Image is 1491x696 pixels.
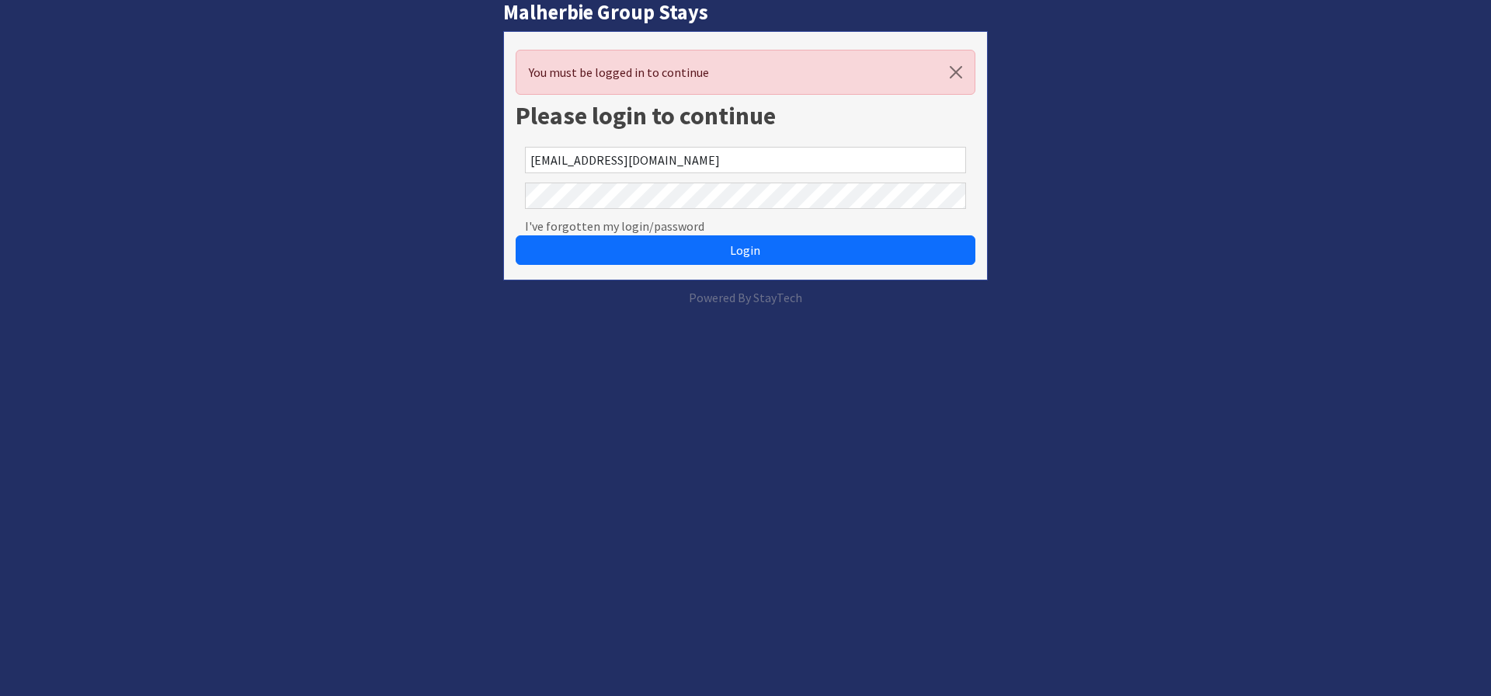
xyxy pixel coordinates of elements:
a: I've forgotten my login/password [525,217,704,235]
button: Login [516,235,975,265]
p: Powered By StayTech [503,288,988,307]
h1: Please login to continue [516,101,975,130]
div: You must be logged in to continue [516,50,975,95]
input: Email [525,147,966,173]
span: Login [730,242,760,258]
